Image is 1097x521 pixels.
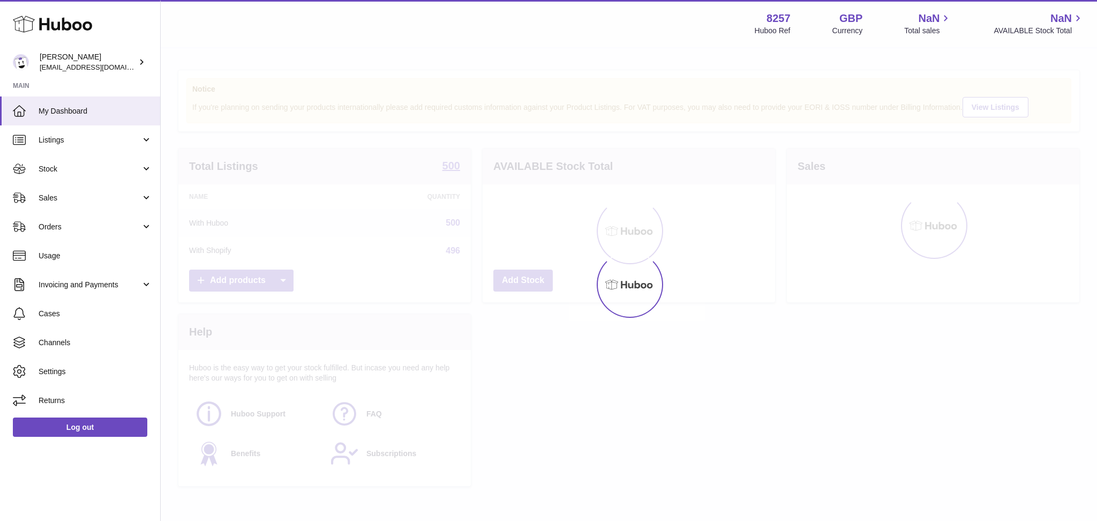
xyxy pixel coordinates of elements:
a: NaN AVAILABLE Stock Total [994,11,1084,36]
div: [PERSON_NAME] [40,52,136,72]
div: Huboo Ref [755,26,791,36]
a: Log out [13,418,147,437]
span: Listings [39,135,141,145]
div: Currency [832,26,863,36]
span: [EMAIL_ADDRESS][DOMAIN_NAME] [40,63,157,71]
span: Invoicing and Payments [39,280,141,290]
span: Total sales [904,26,952,36]
span: Cases [39,309,152,319]
span: My Dashboard [39,106,152,116]
span: AVAILABLE Stock Total [994,26,1084,36]
a: NaN Total sales [904,11,952,36]
span: NaN [1050,11,1072,26]
span: Sales [39,193,141,203]
span: NaN [918,11,940,26]
span: Settings [39,367,152,377]
span: Returns [39,396,152,406]
span: Orders [39,222,141,232]
span: Stock [39,164,141,174]
span: Usage [39,251,152,261]
span: Channels [39,338,152,348]
img: don@skinsgolf.com [13,54,29,70]
strong: GBP [839,11,862,26]
strong: 8257 [767,11,791,26]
